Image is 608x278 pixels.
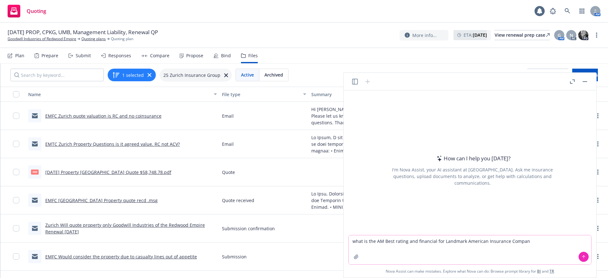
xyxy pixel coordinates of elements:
[495,30,550,40] a: View renewal prep case
[13,169,19,175] input: Toggle Row Selected
[248,53,258,58] div: Files
[222,253,247,260] span: Submission
[572,69,598,81] button: Upload files
[13,113,19,119] input: Toggle Row Selected
[112,71,144,79] button: 1 selected
[400,30,448,40] button: More info...
[594,112,602,120] a: more
[412,32,437,39] span: More info...
[309,87,398,102] button: Summary
[45,113,161,119] a: EMFC Zurich quote valuation is RC and no coinsurance
[594,225,602,232] a: more
[45,197,158,203] a: EMFC [GEOGRAPHIC_DATA] Property quote recd .msg
[13,225,19,232] input: Toggle Row Selected
[593,31,600,39] a: more
[561,5,574,17] a: Search
[464,32,487,38] span: ETA :
[473,32,487,38] strong: [DATE]
[45,254,197,260] a: EMFC Would consider the property due to casualty lines out of appetite
[13,197,19,203] input: Toggle Row Selected
[594,253,602,260] a: more
[27,9,46,14] span: Quoting
[578,30,588,40] img: photo
[570,32,573,39] span: N
[45,169,171,175] a: [DATE] Property [GEOGRAPHIC_DATA] Quote $58,748.78.pdf
[594,140,602,148] a: more
[31,170,39,174] span: pdf
[108,53,131,58] div: Responses
[527,72,568,78] span: Copy logging email
[222,141,234,147] span: Email
[41,53,58,58] div: Prepare
[150,53,169,58] div: Compare
[13,253,19,260] input: Toggle Row Selected
[572,72,598,78] span: Upload files
[222,197,254,204] span: Quote received
[28,91,210,98] div: Name
[76,53,91,58] div: Submit
[5,2,49,20] a: Quoting
[15,53,24,58] div: Plan
[311,134,396,154] span: Lo Ipsum, D sit ametcon adipiscin, eli se doei tempor inc utlab et dolo magnaa: • Enim admini ven...
[163,72,220,78] span: 25 Zurich Insurance Group
[594,196,602,204] a: more
[222,113,234,119] span: Email
[10,69,104,81] input: Search by keyword...
[576,5,588,17] a: Switch app
[311,91,389,98] div: Summary
[8,36,76,42] a: Goodwill Industries of Redwood Empire
[13,91,19,97] input: Select all
[558,32,561,39] span: G
[111,36,133,42] span: Quoting plan
[537,269,541,274] a: BI
[311,190,396,210] span: Lo Ipsu, Dolorsit am con adipisci elits doe Temporin Utlaboreet do Magnaal Enimad. • MINI, ve qui...
[26,87,219,102] button: Name
[311,106,396,126] span: Hi [PERSON_NAME], See below in red. Please let us know if there are any questions. Thank you, [PE...
[222,225,275,232] span: Submission confirmation
[8,28,158,36] span: [DATE] PROP, CPKG, UMB, Management Liability, Renewal QP
[186,53,203,58] div: Propose
[241,71,254,78] span: Active
[349,235,591,264] textarea: what is the AM Best rating and financial for Landmark American Insurance Compan
[13,141,19,147] input: Toggle Row Selected
[594,168,602,176] a: more
[527,69,568,81] button: Copy logging email
[547,5,559,17] a: Report a Bug
[221,53,231,58] div: Bind
[264,71,283,78] span: Archived
[383,166,561,186] div: I'm Nova Assist, your AI assistant at [GEOGRAPHIC_DATA]. Ask me insurance questions, upload docum...
[45,222,205,235] a: Zurich Will quote property only Goodwill Industries of the Redwood Empire Renewal [DATE]
[549,269,554,274] a: TR
[81,36,106,42] a: Quoting plans
[219,87,309,102] button: File type
[386,265,554,278] span: Nova Assist can make mistakes. Explore what Nova can do: Browse prompt library for and
[435,154,510,163] div: How can I help you [DATE]?
[45,141,180,147] a: EMTC Zurich Property Questions is it agreed value. RC not ACV?
[222,169,235,176] span: Quote
[222,91,299,98] div: File type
